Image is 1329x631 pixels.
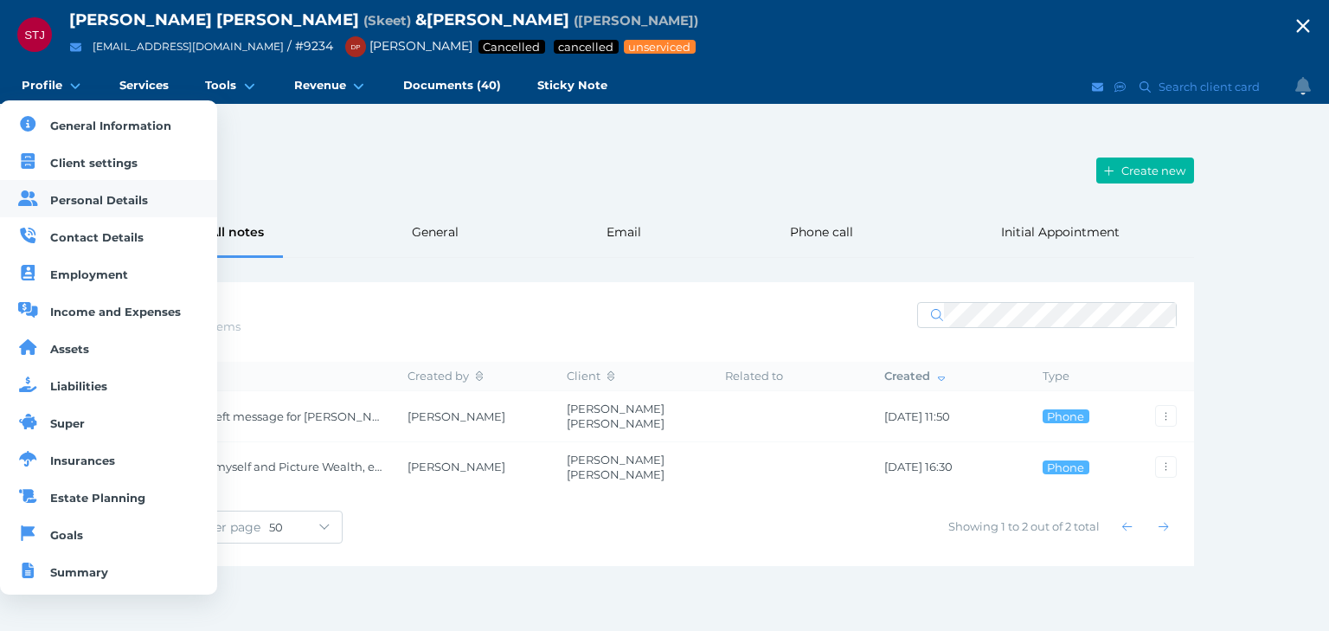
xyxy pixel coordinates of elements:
span: Service package status: Cancelled before agreement end date [557,40,615,54]
span: Profile [22,78,62,93]
span: Goals [50,528,83,542]
span: Summary [50,565,108,579]
span: STJ [24,29,45,42]
button: Create new [1096,158,1194,184]
span: Created by [408,369,483,383]
span: Phone [1046,409,1086,423]
span: / # 9234 [287,38,333,54]
span: Advice status: No review during service period [627,40,692,54]
a: [PERSON_NAME] [PERSON_NAME] [567,402,664,430]
button: Search client card [1132,76,1268,98]
span: Assets [50,342,89,356]
span: Called and left message for [PERSON_NAME] to call me. [148,409,382,424]
td: [PERSON_NAME] [395,441,554,492]
button: Show previous page [1114,514,1140,540]
span: [PERSON_NAME] [PERSON_NAME] [69,10,359,29]
div: General [393,207,478,257]
a: Profile [3,69,101,104]
span: Client settings [50,156,138,170]
span: Cancelled [482,40,542,54]
span: Tools [205,78,236,93]
div: Phone call [771,207,872,257]
span: Super [50,416,85,430]
span: DP [350,43,360,51]
span: Showing 1 to 2 out of 2 total [948,519,1100,533]
span: & [PERSON_NAME] [415,10,569,29]
span: Sticky Note [537,78,607,93]
span: Employment [50,267,128,281]
td: [DATE] 16:30 [871,441,1030,492]
a: [PERSON_NAME] [PERSON_NAME] [567,453,664,481]
span: Documents (40) [403,78,501,93]
div: Initial Appointment [982,207,1139,257]
span: Client [567,369,614,383]
a: Services [101,69,187,104]
button: Email [1089,76,1107,98]
span: Create new [1118,164,1193,177]
button: SMS [1112,76,1129,98]
span: Insurances [50,454,115,467]
span: Income and Expenses [50,305,181,319]
span: Preferred name [574,12,698,29]
span: Created [884,369,945,383]
button: Show next page [1151,514,1177,540]
button: Email [65,36,87,58]
div: David Parry [345,36,366,57]
span: Preferred name [363,12,411,29]
span: General Information [50,119,171,132]
span: Estate Planning [50,491,145,505]
div: Stephen Thomas Joy [17,17,52,52]
a: Revenue [276,69,385,104]
span: Personal Details [50,193,148,207]
div: Email [587,207,660,257]
td: [DATE] 11:50 [871,391,1030,442]
a: [EMAIL_ADDRESS][DOMAIN_NAME] [93,40,284,53]
a: Documents (40) [385,69,519,104]
span: [PERSON_NAME] [337,38,472,54]
span: Services [119,78,169,93]
span: Search client card [1155,80,1268,93]
td: [PERSON_NAME] [395,391,554,442]
span: Liabilities [50,379,107,393]
div: All notes [190,207,283,257]
span: Phone [1046,460,1086,474]
span: Revenue [294,78,346,93]
th: Type [1030,362,1142,391]
span: Contact Details [50,230,144,244]
th: Related to [712,362,871,391]
span: Introduced myself and Picture Wealth, explaining we have tak... [148,460,382,474]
